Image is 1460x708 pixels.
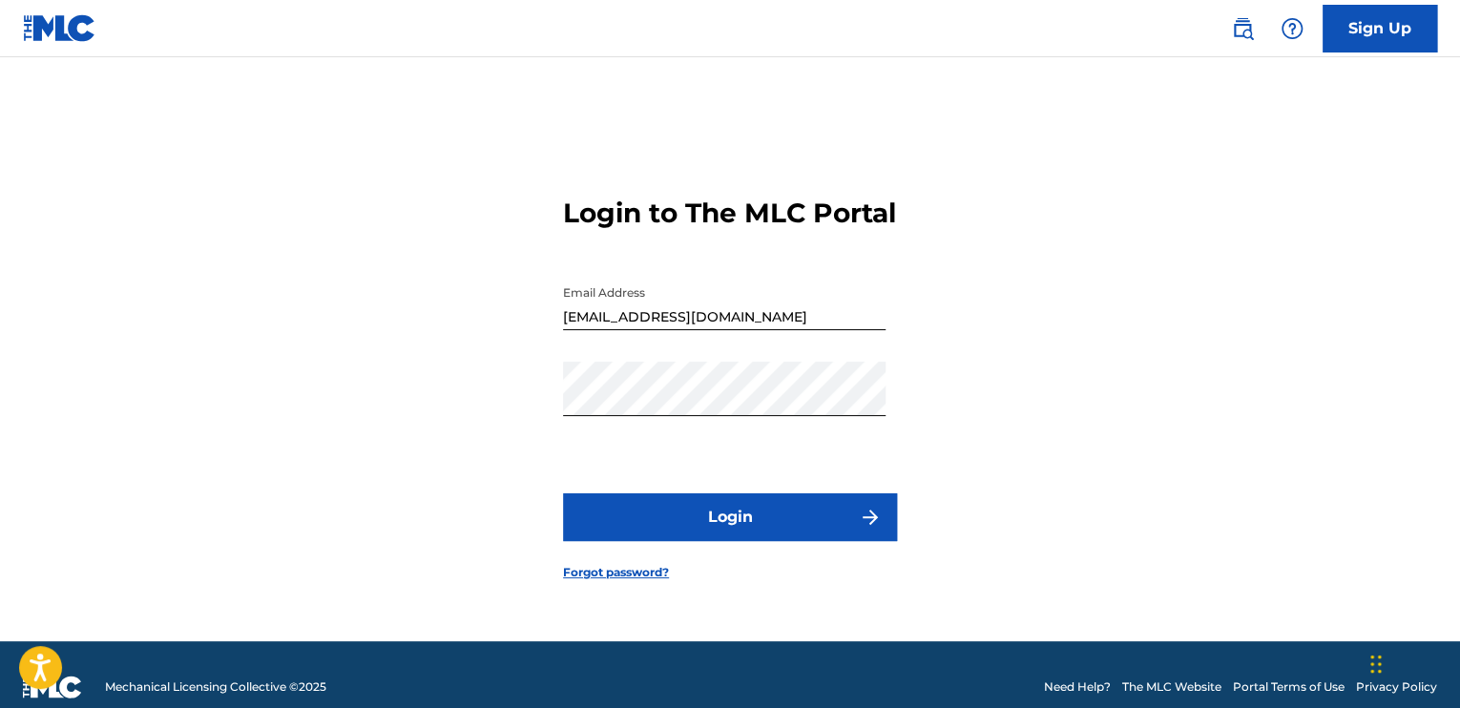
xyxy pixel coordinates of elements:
iframe: Chat Widget [1365,616,1460,708]
button: Login [563,493,897,541]
div: Help [1273,10,1311,48]
a: The MLC Website [1122,678,1221,696]
a: Need Help? [1044,678,1111,696]
a: Forgot password? [563,564,669,581]
h3: Login to The MLC Portal [563,197,896,230]
img: help [1281,17,1304,40]
img: search [1231,17,1254,40]
img: logo [23,676,82,698]
span: Mechanical Licensing Collective © 2025 [105,678,326,696]
div: Widget de chat [1365,616,1460,708]
img: f7272a7cc735f4ea7f67.svg [859,506,882,529]
div: Glisser [1370,635,1382,693]
a: Portal Terms of Use [1233,678,1345,696]
a: Public Search [1223,10,1262,48]
a: Sign Up [1323,5,1437,52]
img: MLC Logo [23,14,96,42]
a: Privacy Policy [1356,678,1437,696]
